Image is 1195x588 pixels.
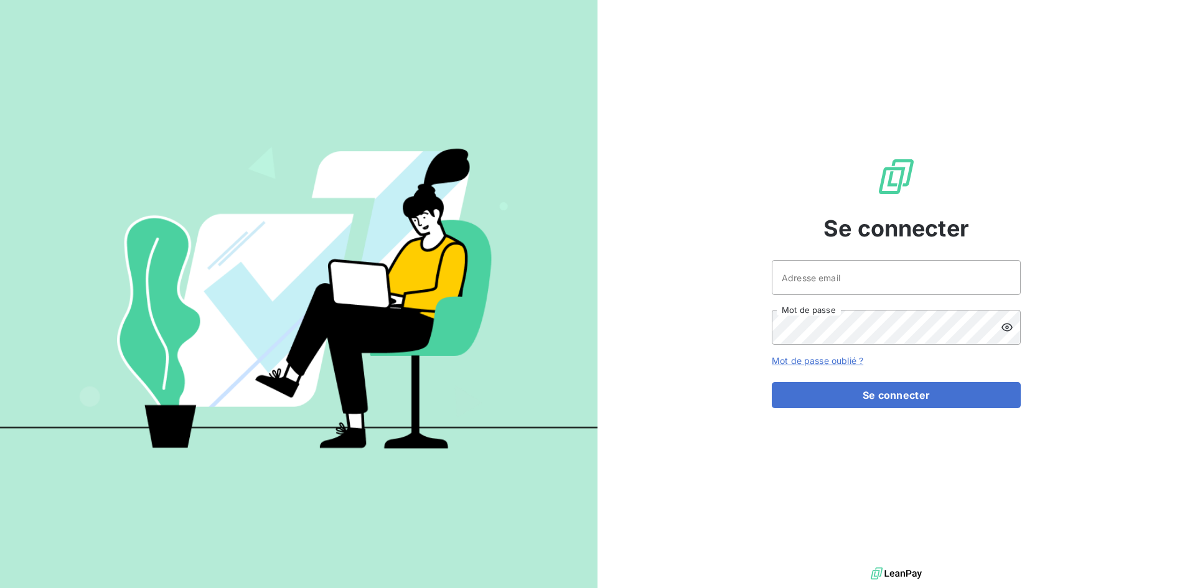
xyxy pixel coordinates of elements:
[772,260,1021,295] input: placeholder
[823,212,969,245] span: Se connecter
[871,564,922,583] img: logo
[772,355,863,366] a: Mot de passe oublié ?
[876,157,916,197] img: Logo LeanPay
[772,382,1021,408] button: Se connecter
